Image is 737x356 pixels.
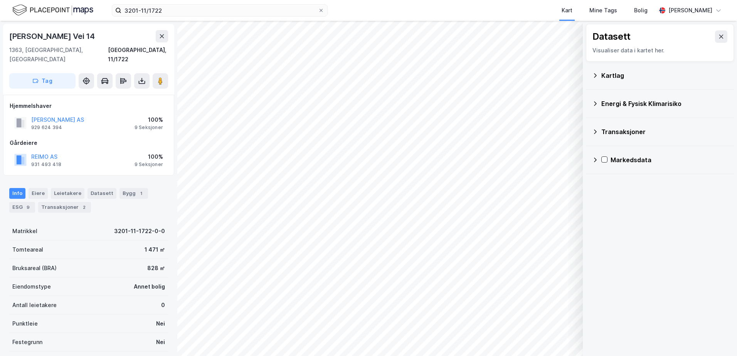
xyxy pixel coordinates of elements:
[161,301,165,310] div: 0
[10,101,168,111] div: Hjemmelshaver
[12,338,42,347] div: Festegrunn
[80,203,88,211] div: 2
[29,188,48,199] div: Eiere
[135,152,163,161] div: 100%
[31,124,62,131] div: 929 624 394
[156,338,165,347] div: Nei
[12,245,43,254] div: Tomteareal
[121,5,318,16] input: Søk på adresse, matrikkel, gårdeiere, leietakere eller personer
[634,6,648,15] div: Bolig
[135,161,163,168] div: 9 Seksjoner
[12,301,57,310] div: Antall leietakere
[9,45,108,64] div: 1363, [GEOGRAPHIC_DATA], [GEOGRAPHIC_DATA]
[592,30,631,43] div: Datasett
[147,264,165,273] div: 828 ㎡
[135,115,163,124] div: 100%
[114,227,165,236] div: 3201-11-1722-0-0
[589,6,617,15] div: Mine Tags
[601,99,728,108] div: Energi & Fysisk Klimarisiko
[698,319,737,356] div: Kontrollprogram for chat
[12,264,57,273] div: Bruksareal (BRA)
[9,202,35,213] div: ESG
[108,45,168,64] div: [GEOGRAPHIC_DATA], 11/1722
[601,127,728,136] div: Transaksjoner
[38,202,91,213] div: Transaksjoner
[9,30,96,42] div: [PERSON_NAME] Vei 14
[24,203,32,211] div: 9
[156,319,165,328] div: Nei
[137,190,145,197] div: 1
[12,282,51,291] div: Eiendomstype
[12,319,38,328] div: Punktleie
[145,245,165,254] div: 1 471 ㎡
[698,319,737,356] iframe: Chat Widget
[592,46,727,55] div: Visualiser data i kartet her.
[611,155,728,165] div: Markedsdata
[31,161,61,168] div: 931 493 418
[9,73,76,89] button: Tag
[601,71,728,80] div: Kartlag
[12,3,93,17] img: logo.f888ab2527a4732fd821a326f86c7f29.svg
[51,188,84,199] div: Leietakere
[10,138,168,148] div: Gårdeiere
[119,188,148,199] div: Bygg
[12,227,37,236] div: Matrikkel
[562,6,572,15] div: Kart
[134,282,165,291] div: Annet bolig
[87,188,116,199] div: Datasett
[9,188,25,199] div: Info
[668,6,712,15] div: [PERSON_NAME]
[135,124,163,131] div: 9 Seksjoner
